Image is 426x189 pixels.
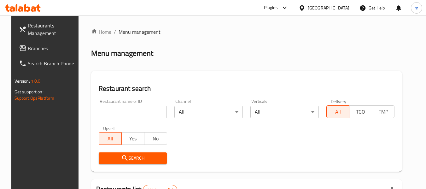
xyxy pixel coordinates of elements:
[144,132,167,145] button: No
[91,28,111,36] a: Home
[99,84,395,93] h2: Restaurant search
[415,4,418,11] span: m
[14,18,83,41] a: Restaurants Management
[102,134,119,143] span: All
[349,105,372,118] button: TGO
[308,4,349,11] div: [GEOGRAPHIC_DATA]
[326,105,349,118] button: All
[31,77,41,85] span: 1.0.0
[28,22,78,37] span: Restaurants Management
[119,28,160,36] span: Menu management
[264,4,278,12] div: Plugins
[174,106,243,118] div: All
[91,48,153,58] h2: Menu management
[331,99,347,103] label: Delivery
[28,44,78,52] span: Branches
[99,106,167,118] input: Search for restaurant name or ID..
[15,77,30,85] span: Version:
[147,134,165,143] span: No
[28,60,78,67] span: Search Branch Phone
[99,132,122,145] button: All
[329,107,347,116] span: All
[99,152,167,164] button: Search
[103,126,115,130] label: Upsell
[124,134,142,143] span: Yes
[14,41,83,56] a: Branches
[114,28,116,36] li: /
[352,107,370,116] span: TGO
[15,94,55,102] a: Support.OpsPlatform
[121,132,144,145] button: Yes
[91,28,402,36] nav: breadcrumb
[14,56,83,71] a: Search Branch Phone
[104,154,162,162] span: Search
[250,106,319,118] div: All
[375,107,392,116] span: TMP
[15,88,44,96] span: Get support on:
[372,105,395,118] button: TMP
